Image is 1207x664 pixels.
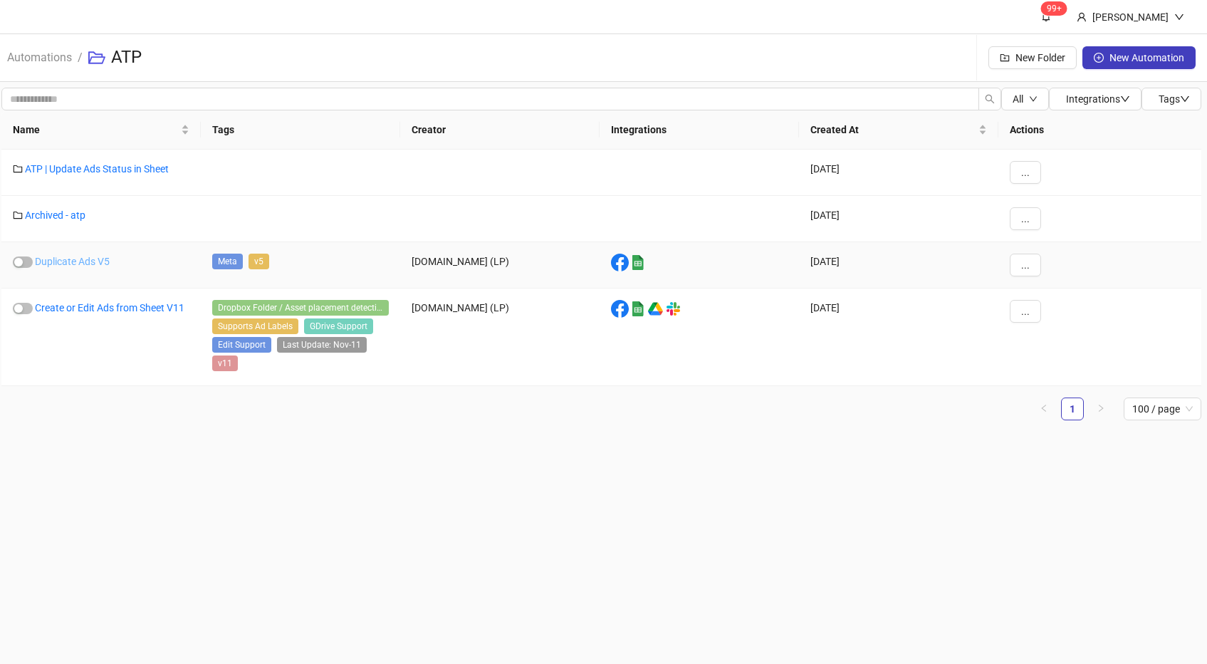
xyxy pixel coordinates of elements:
[1061,398,1084,420] li: 1
[25,209,85,221] a: Archived - atp
[1124,398,1201,420] div: Page Size
[1077,12,1087,22] span: user
[1082,46,1196,69] button: New Automation
[1015,52,1065,63] span: New Folder
[1021,167,1030,178] span: ...
[35,302,184,313] a: Create or Edit Ads from Sheet V11
[1033,398,1055,420] button: left
[1000,53,1010,63] span: folder-add
[998,110,1201,150] th: Actions
[400,289,600,386] div: [DOMAIN_NAME] (LP)
[1010,207,1041,230] button: ...
[799,242,998,289] div: [DATE]
[1049,88,1141,110] button: Integrationsdown
[78,35,83,81] li: /
[1066,93,1130,105] span: Integrations
[1021,213,1030,224] span: ...
[1174,12,1184,22] span: down
[1094,53,1104,63] span: plus-circle
[1087,9,1174,25] div: [PERSON_NAME]
[212,356,238,371] span: v11
[400,110,600,150] th: Creator
[1010,300,1041,323] button: ...
[1062,398,1083,420] a: 1
[799,196,998,242] div: [DATE]
[1029,95,1038,103] span: down
[4,48,75,64] a: Automations
[1132,398,1193,420] span: 100 / page
[1021,259,1030,271] span: ...
[985,94,995,104] span: search
[1097,404,1105,413] span: right
[1041,1,1067,16] sup: 1642
[799,150,998,196] div: [DATE]
[1109,52,1184,63] span: New Automation
[1,110,201,150] th: Name
[1010,254,1041,276] button: ...
[25,163,169,175] a: ATP | Update Ads Status in Sheet
[799,110,998,150] th: Created At
[988,46,1077,69] button: New Folder
[1180,94,1190,104] span: down
[1033,398,1055,420] li: Previous Page
[1159,93,1190,105] span: Tags
[1001,88,1049,110] button: Alldown
[1141,88,1201,110] button: Tagsdown
[1013,93,1023,105] span: All
[1120,94,1130,104] span: down
[212,318,298,334] span: Supports Ad Labels
[212,254,243,269] span: Meta
[1021,306,1030,317] span: ...
[1040,404,1048,413] span: left
[212,300,389,316] span: Dropbox Folder / Asset placement detection
[1010,161,1041,184] button: ...
[13,210,23,220] span: folder
[1090,398,1112,420] button: right
[201,110,400,150] th: Tags
[88,49,105,66] span: folder-open
[400,242,600,289] div: [DOMAIN_NAME] (LP)
[13,164,23,174] span: folder
[1041,11,1051,21] span: bell
[600,110,799,150] th: Integrations
[1090,398,1112,420] li: Next Page
[111,46,142,69] h3: ATP
[35,256,110,267] a: Duplicate Ads V5
[13,122,178,138] span: Name
[810,122,976,138] span: Created At
[799,289,998,386] div: [DATE]
[249,254,269,269] span: v5
[212,337,271,353] span: Edit Support
[277,337,367,353] span: Last Update: Nov-11
[304,318,373,334] span: GDrive Support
